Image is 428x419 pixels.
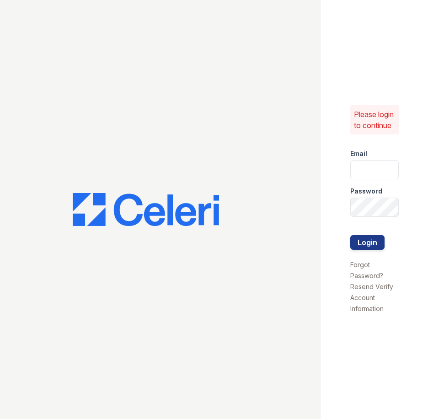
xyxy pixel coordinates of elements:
[350,149,367,158] label: Email
[350,187,382,196] label: Password
[350,235,385,250] button: Login
[354,109,395,131] p: Please login to continue
[73,193,219,226] img: CE_Logo_Blue-a8612792a0a2168367f1c8372b55b34899dd931a85d93a1a3d3e32e68fde9ad4.png
[350,261,383,279] a: Forgot Password?
[350,283,393,312] a: Resend Verify Account Information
